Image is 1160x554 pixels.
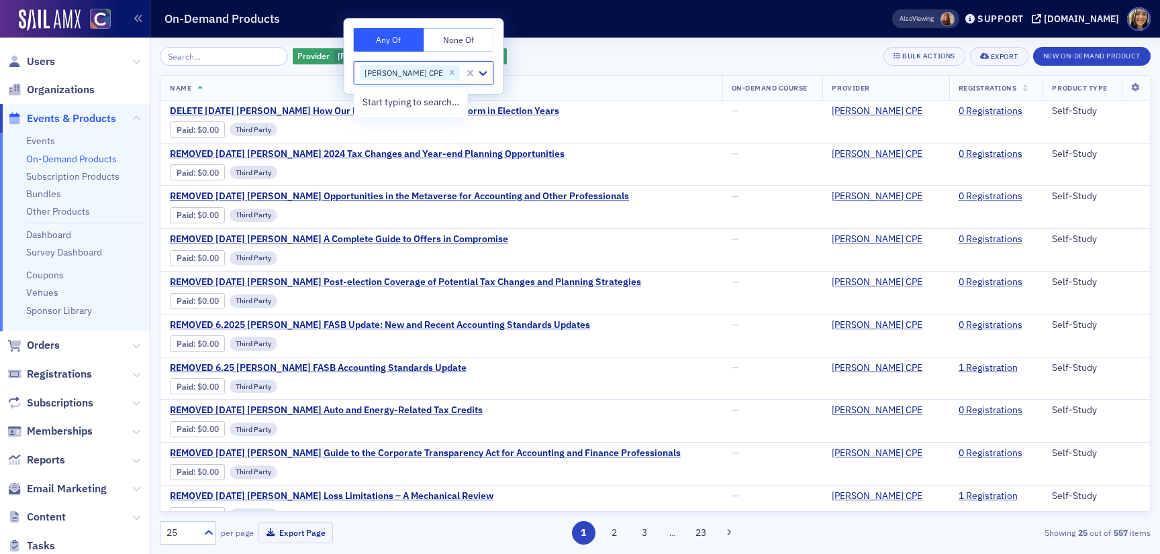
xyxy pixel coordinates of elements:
[338,50,420,61] span: [PERSON_NAME] CPE
[170,233,508,245] a: REMOVED [DATE] [PERSON_NAME] A Complete Guide to Offers in Compromise
[1052,319,1141,331] div: Self-Study
[177,168,193,178] a: Paid
[170,447,681,459] span: REMOVED 7.21.25 Surgent's Guide to the Corporate Transparency Act for Accounting and Finance Prof...
[197,510,219,520] span: $0.00
[177,253,197,263] span: :
[832,490,932,502] a: [PERSON_NAME] CPE
[732,490,739,502] span: —
[832,233,932,245] a: [PERSON_NAME] CPE
[177,339,193,349] a: Paid
[177,339,197,349] span: :
[7,396,93,410] a: Subscriptions
[959,233,1022,245] a: 0 Registrations
[177,424,193,434] a: Paid
[230,166,277,179] div: Third Party
[19,9,81,31] img: SailAMX
[170,421,225,437] div: Paid: 0 - $0
[959,83,1017,93] span: Registrations
[26,286,58,298] a: Venues
[732,362,739,374] span: —
[1052,362,1141,374] div: Self-Study
[177,424,197,434] span: :
[26,269,64,281] a: Coupons
[732,276,739,288] span: —
[170,190,629,203] a: REMOVED [DATE] [PERSON_NAME] Opportunities in the Metaverse for Accounting and Other Professionals
[1052,148,1141,160] div: Self-Study
[170,190,629,203] span: REMOVED 5.29.25 Surgent's Opportunities in the Metaverse for Accounting and Other Professionals
[177,382,193,392] a: Paid
[1052,190,1141,203] div: Self-Study
[170,105,559,117] a: DELETE [DATE] [PERSON_NAME] How Our Economy and Markets Perform in Election Years
[170,121,225,137] div: Paid: 0 - $0
[7,453,65,467] a: Reports
[170,105,559,117] span: DELETE 4.30.2025 Surgent's How Our Economy and Markets Perform in Election Years
[27,510,66,524] span: Content
[7,510,66,524] a: Content
[27,424,93,439] span: Memberships
[230,423,277,436] div: Third Party
[832,105,932,117] a: [PERSON_NAME] CPE
[27,54,55,69] span: Users
[7,539,55,553] a: Tasks
[81,9,111,32] a: View Homepage
[170,404,483,417] span: REMOVED 7.21.25 Surgent's Auto and Energy-Related Tax Credits
[230,294,277,308] div: Third Party
[7,367,92,382] a: Registrations
[258,522,333,543] button: Export Page
[424,28,494,52] button: None Of
[170,362,467,374] a: REMOVED 6.25 [PERSON_NAME] FASB Accounting Standards Update
[170,507,225,523] div: Paid: 1 - $0
[832,404,932,417] a: [PERSON_NAME] CPE
[170,83,191,93] span: Name
[1032,14,1124,23] button: [DOMAIN_NAME]
[27,111,116,126] span: Events & Products
[197,210,219,220] span: $0.00
[1052,490,1141,502] div: Self-Study
[959,404,1022,417] a: 0 Registrations
[7,54,55,69] a: Users
[197,339,219,349] span: $0.00
[7,82,95,97] a: Organizations
[732,447,739,459] span: —
[959,319,1022,331] a: 0 Registrations
[26,205,90,217] a: Other Products
[170,490,493,502] span: REMOVED 7.21.25 Surgent's Loss Limitations – A Mechanical Review
[230,252,277,265] div: Third Party
[1052,276,1141,288] div: Self-Study
[170,250,225,266] div: Paid: 0 - $0
[90,9,111,30] img: SailAMX
[27,539,55,553] span: Tasks
[230,337,277,350] div: Third Party
[197,424,219,434] span: $0.00
[177,296,197,306] span: :
[170,362,467,374] span: REMOVED 6.25 Surgent's FASB Accounting Standards Update
[170,148,565,160] span: REMOVED 4.30.2025 Surgent's 2024 Tax Changes and Year-end Planning Opportunities
[177,467,197,477] span: :
[354,90,467,115] div: Start typing to search…
[177,168,197,178] span: :
[883,47,965,66] button: Bulk Actions
[177,296,193,306] a: Paid
[177,510,193,520] a: Paid
[177,510,197,520] span: :
[959,105,1022,117] a: 0 Registrations
[230,465,277,479] div: Third Party
[230,209,277,222] div: Third Party
[832,447,932,459] a: [PERSON_NAME] CPE
[27,396,93,410] span: Subscriptions
[170,335,225,351] div: Paid: 1 - $0
[959,490,1018,502] a: 1 Registration
[732,319,739,331] span: —
[293,48,440,65] div: Surgent CPE
[26,188,61,200] a: Bundles
[26,135,55,147] a: Events
[832,83,869,93] span: Provider
[572,521,595,545] button: 1
[230,123,277,136] div: Third Party
[902,52,955,60] div: Bulk Actions
[940,12,955,26] span: Sheila Duggan
[732,83,808,93] span: On-Demand Course
[832,190,932,203] a: [PERSON_NAME] CPE
[991,53,1018,60] div: Export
